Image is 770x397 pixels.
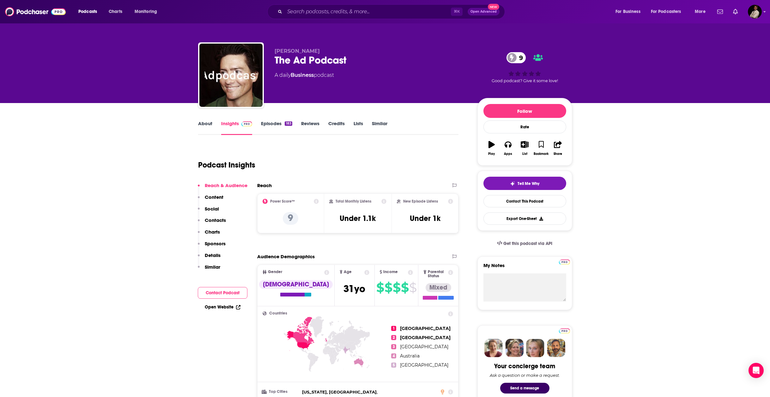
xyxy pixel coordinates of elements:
p: Content [205,194,223,200]
span: [GEOGRAPHIC_DATA] [400,335,451,340]
button: open menu [130,7,165,17]
img: Jules Profile [526,339,544,357]
h2: Total Monthly Listens [336,199,371,204]
button: Share [549,137,566,160]
button: Similar [198,264,220,276]
a: Episodes183 [261,120,292,135]
span: Australia [400,353,420,359]
span: Gender [268,270,282,274]
span: 4 [391,353,396,358]
button: open menu [611,7,648,17]
p: Social [205,206,219,212]
a: About [198,120,212,135]
div: A daily podcast [275,71,334,79]
button: Details [198,252,221,264]
span: 5 [391,363,396,368]
h2: New Episode Listens [403,199,438,204]
div: Your concierge team [494,362,555,370]
img: Podchaser - Follow, Share and Rate Podcasts [5,6,66,18]
span: 31 yo [343,283,365,295]
button: Export One-Sheet [483,212,566,225]
span: New [488,4,499,10]
span: Open Advanced [470,10,497,13]
button: open menu [690,7,713,17]
div: Rate [483,120,566,133]
img: Podchaser Pro [559,328,570,333]
img: Barbara Profile [505,339,524,357]
span: $ [385,283,392,293]
a: InsightsPodchaser Pro [221,120,252,135]
h1: Podcast Insights [198,160,255,170]
button: Show profile menu [748,5,762,19]
span: Monitoring [135,7,157,16]
p: Contacts [205,217,226,223]
a: Open Website [205,304,240,310]
img: The Ad Podcast [199,44,263,107]
span: ⌘ K [451,8,463,16]
span: For Business [615,7,640,16]
p: Details [205,252,221,258]
button: Contacts [198,217,226,229]
button: Contact Podcast [198,287,247,299]
button: Play [483,137,500,160]
a: Lists [354,120,363,135]
p: Reach & Audience [205,182,247,188]
button: Bookmark [533,137,549,160]
span: 1 [391,326,396,331]
span: Logged in as Jeremiah_lineberger11 [748,5,762,19]
button: Reach & Audience [198,182,247,194]
label: My Notes [483,262,566,273]
span: 2 [391,335,396,340]
div: Play [488,152,495,156]
button: Charts [198,229,220,241]
div: Open Intercom Messenger [749,363,764,378]
span: For Podcasters [651,7,681,16]
p: Sponsors [205,241,226,247]
button: Apps [500,137,516,160]
img: Jon Profile [547,339,565,357]
span: Charts [109,7,122,16]
div: Ask a question or make a request. [490,373,560,378]
button: open menu [74,7,105,17]
a: Contact This Podcast [483,195,566,207]
span: Tell Me Why [518,181,539,186]
span: $ [409,283,416,293]
p: 9 [283,212,298,225]
h3: Under 1k [410,214,440,223]
h2: Power Score™ [270,199,295,204]
input: Search podcasts, credits, & more... [285,7,451,17]
a: Business [291,72,314,78]
h3: Under 1.1k [340,214,376,223]
div: Bookmark [534,152,549,156]
div: Apps [504,152,512,156]
button: open menu [647,7,690,17]
img: User Profile [748,5,762,19]
a: Similar [372,120,387,135]
span: Podcasts [78,7,97,16]
div: List [522,152,527,156]
a: Credits [328,120,345,135]
div: 9Good podcast? Give it some love! [477,48,572,87]
span: $ [376,283,384,293]
a: Get this podcast via API [492,236,558,251]
span: 3 [391,344,396,349]
a: 9 [506,52,526,63]
a: Charts [105,7,126,17]
span: Good podcast? Give it some love! [492,78,558,83]
h3: Top Cities [263,390,300,394]
button: tell me why sparkleTell Me Why [483,177,566,190]
div: Mixed [426,283,451,292]
span: [GEOGRAPHIC_DATA] [400,344,448,350]
a: Reviews [301,120,319,135]
a: Show notifications dropdown [715,6,725,17]
h2: Reach [257,182,272,188]
span: Countries [269,311,287,315]
span: [US_STATE], [GEOGRAPHIC_DATA] [302,389,377,394]
button: Send a message [500,383,549,394]
img: Podchaser Pro [241,121,252,126]
div: Search podcasts, credits, & more... [273,4,511,19]
div: [DEMOGRAPHIC_DATA] [259,280,333,289]
span: [GEOGRAPHIC_DATA] [400,362,448,368]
